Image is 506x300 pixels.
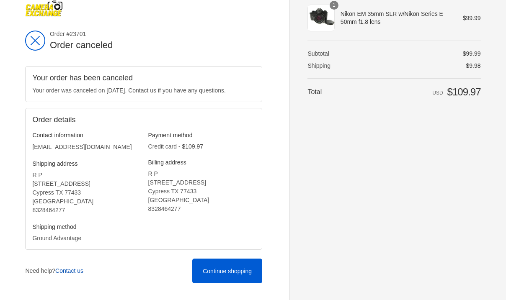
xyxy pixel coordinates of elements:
[466,62,481,69] span: $9.98
[307,50,357,57] th: Subtotal
[25,267,83,275] p: Need help?
[463,50,481,57] span: $99.99
[50,39,262,51] h2: Order canceled
[32,86,255,95] p: Your order was canceled on [DATE]. Contact us if you have any questions.
[32,144,132,150] bdo: [EMAIL_ADDRESS][DOMAIN_NAME]
[203,268,252,274] span: Continue shopping
[341,10,451,25] span: Nikon EM 35mm SLR w/Nikon Series E 50mm f1.8 lens
[32,160,139,167] h3: Shipping address
[148,131,255,139] h3: Payment method
[55,267,83,274] a: Contact us
[178,143,203,150] span: - $109.97
[330,1,338,10] span: 1
[307,62,330,69] span: Shipping
[432,90,443,96] span: USD
[32,234,139,243] p: Ground Advantage
[32,171,139,215] address: R P [STREET_ADDRESS] Cypress TX 77433 [GEOGRAPHIC_DATA] ‎8328464277
[50,30,262,38] span: Order #23701
[32,223,139,231] h3: Shipping method
[148,169,255,213] address: R P [STREET_ADDRESS] Cypress TX 77433 [GEOGRAPHIC_DATA] ‎8328464277
[148,159,255,166] h3: Billing address
[32,73,255,83] h2: Your order has been canceled
[192,259,262,283] a: Continue shopping
[307,88,322,95] span: Total
[447,86,481,97] span: $109.97
[148,143,177,150] span: Credit card
[32,131,139,139] h3: Contact information
[463,15,481,21] span: $99.99
[32,115,144,125] h2: Order details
